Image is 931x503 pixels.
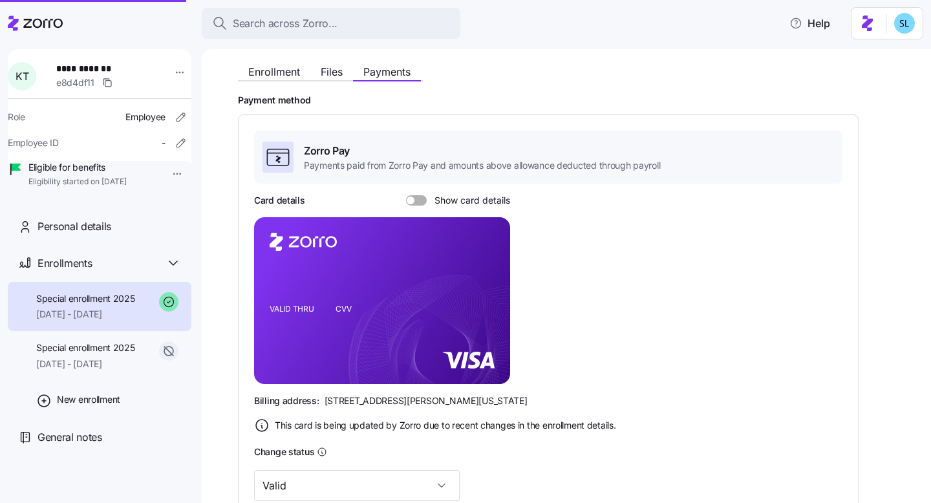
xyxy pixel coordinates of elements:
tspan: VALID THRU [270,304,314,314]
span: New enrollment [57,393,120,406]
span: This card is being updated by Zorro due to recent changes in the enrollment details. [275,419,615,432]
img: 7c620d928e46699fcfb78cede4daf1d1 [894,13,915,34]
span: [STREET_ADDRESS][PERSON_NAME][US_STATE] [325,394,528,407]
span: Employee ID [8,136,59,149]
h3: Card details [254,194,305,207]
span: Enrollment [248,67,300,77]
span: Payments paid from Zorro Pay and amounts above allowance deducted through payroll [304,159,660,172]
span: - [162,136,166,149]
span: Eligibility started on [DATE] [28,177,127,187]
h2: Payment method [238,94,913,107]
button: Search across Zorro... [202,8,460,39]
span: Zorro Pay [304,143,660,159]
span: Personal details [37,219,111,235]
button: Help [779,10,840,36]
span: Special enrollment 2025 [36,292,135,305]
span: Search across Zorro... [233,16,337,32]
span: Employee [125,111,166,123]
span: Billing address: [254,394,319,407]
span: e8d4df11 [56,76,94,89]
span: Help [789,16,830,31]
span: [DATE] - [DATE] [36,308,135,321]
span: Eligible for benefits [28,161,127,174]
span: Enrollments [37,255,92,272]
span: [DATE] - [DATE] [36,358,135,370]
span: General notes [37,429,102,445]
tspan: CVV [336,304,352,314]
h3: Change status [254,445,314,458]
span: Files [321,67,343,77]
span: K T [16,71,28,81]
span: Special enrollment 2025 [36,341,135,354]
span: Payments [363,67,411,77]
span: Show card details [427,195,510,206]
span: Role [8,111,25,123]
